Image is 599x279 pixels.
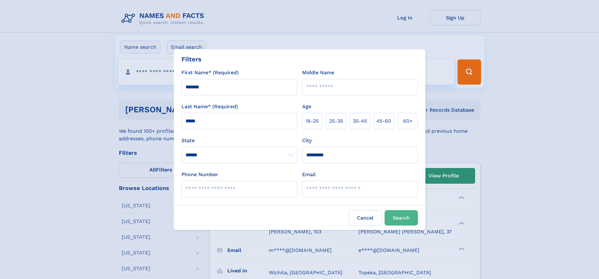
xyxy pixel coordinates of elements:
label: Age [302,103,311,110]
span: 18‑25 [306,117,319,125]
span: 35‑45 [353,117,367,125]
span: 25‑35 [329,117,343,125]
label: State [181,137,297,144]
label: Email [302,171,316,178]
label: Middle Name [302,69,334,76]
label: Cancel [349,210,382,226]
span: 45‑60 [376,117,391,125]
label: Phone Number [181,171,218,178]
label: First Name* (Required) [181,69,239,76]
label: Last Name* (Required) [181,103,238,110]
label: City [302,137,312,144]
button: Search [385,210,418,226]
span: 60+ [403,117,413,125]
div: Filters [181,54,202,64]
